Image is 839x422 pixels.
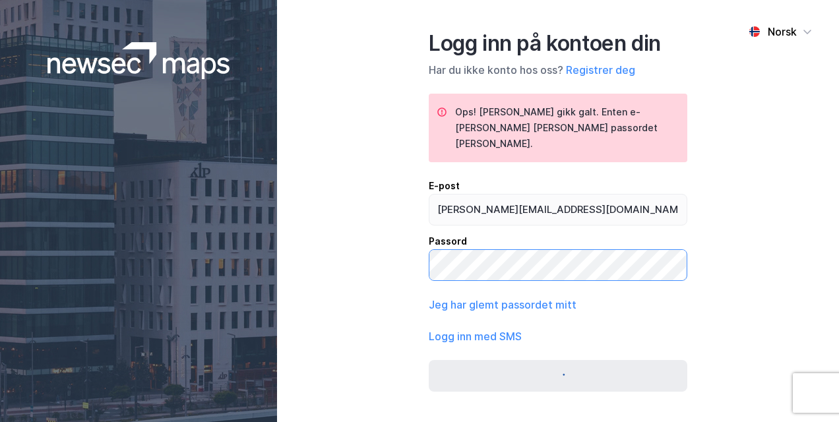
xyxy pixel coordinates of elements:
div: E-post [429,178,687,194]
div: Norsk [768,24,797,40]
div: Ops! [PERSON_NAME] gikk galt. Enten e-[PERSON_NAME] [PERSON_NAME] passordet [PERSON_NAME]. [455,104,677,152]
button: Logg inn med SMS [429,328,522,344]
div: Passord [429,233,687,249]
div: Har du ikke konto hos oss? [429,62,687,78]
iframe: Chat Widget [773,359,839,422]
img: logoWhite.bf58a803f64e89776f2b079ca2356427.svg [47,42,230,79]
button: Jeg har glemt passordet mitt [429,297,576,313]
div: Logg inn på kontoen din [429,30,687,57]
button: Registrer deg [566,62,635,78]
